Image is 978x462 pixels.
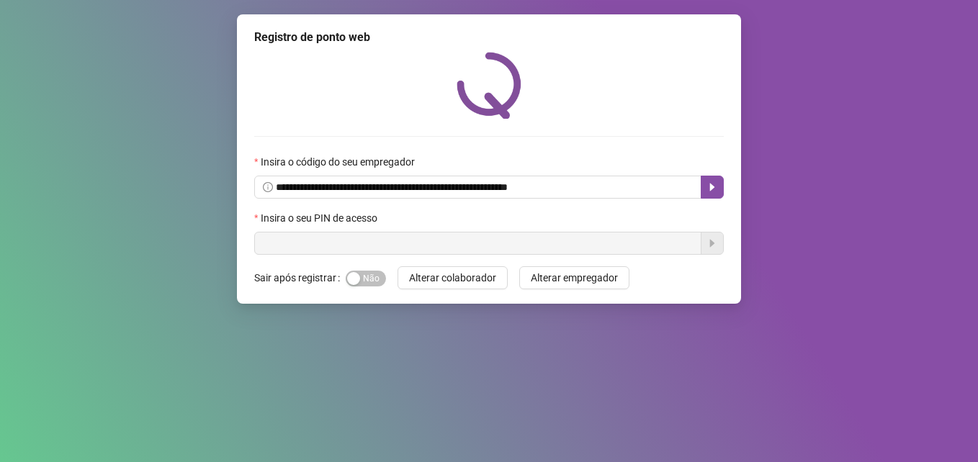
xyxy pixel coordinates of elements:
[254,266,346,289] label: Sair após registrar
[531,270,618,286] span: Alterar empregador
[457,52,521,119] img: QRPoint
[254,29,724,46] div: Registro de ponto web
[706,181,718,193] span: caret-right
[409,270,496,286] span: Alterar colaborador
[254,210,387,226] label: Insira o seu PIN de acesso
[254,154,424,170] label: Insira o código do seu empregador
[398,266,508,289] button: Alterar colaborador
[519,266,629,289] button: Alterar empregador
[263,182,273,192] span: info-circle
